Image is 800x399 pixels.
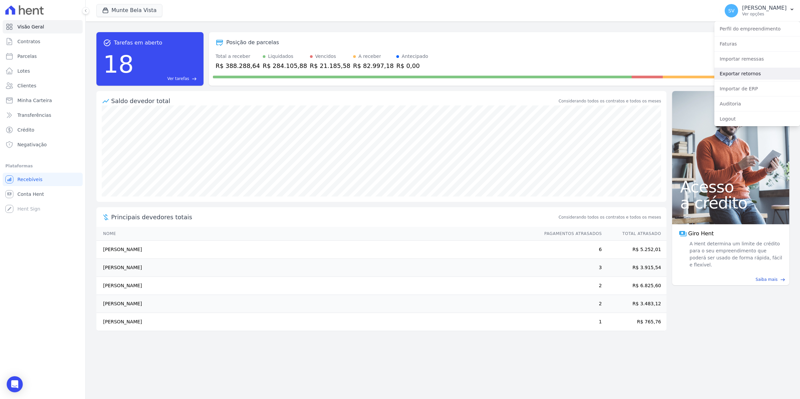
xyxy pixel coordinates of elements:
span: Giro Hent [688,230,714,238]
span: Acesso [680,179,781,195]
span: Recebíveis [17,176,43,183]
div: R$ 284.105,88 [263,61,307,70]
td: [PERSON_NAME] [96,313,538,331]
td: R$ 3.483,12 [602,295,666,313]
span: A Hent determina um limite de crédito para o seu empreendimento que poderá ser usado de forma ráp... [688,240,783,268]
div: R$ 388.288,64 [216,61,260,70]
div: R$ 21.185,58 [310,61,350,70]
a: Contratos [3,35,83,48]
a: Faturas [714,38,800,50]
a: Auditoria [714,98,800,110]
div: Vencidos [315,53,336,60]
div: Liquidados [268,53,294,60]
span: a crédito [680,195,781,211]
a: Lotes [3,64,83,78]
td: R$ 6.825,60 [602,277,666,295]
a: Recebíveis [3,173,83,186]
td: R$ 765,76 [602,313,666,331]
td: [PERSON_NAME] [96,277,538,295]
td: 6 [538,241,602,259]
a: Ver tarefas east [137,76,197,82]
a: Logout [714,113,800,125]
div: Plataformas [5,162,80,170]
a: Importar remessas [714,53,800,65]
th: Nome [96,227,538,241]
span: Visão Geral [17,23,44,30]
a: Visão Geral [3,20,83,33]
a: Crédito [3,123,83,137]
div: R$ 82.997,18 [353,61,394,70]
p: [PERSON_NAME] [742,5,787,11]
div: Considerando todos os contratos e todos os meses [559,98,661,104]
td: 3 [538,259,602,277]
a: Transferências [3,108,83,122]
td: [PERSON_NAME] [96,295,538,313]
span: Lotes [17,68,30,74]
div: Antecipado [402,53,428,60]
span: east [192,76,197,81]
td: R$ 5.252,01 [602,241,666,259]
a: Importar de ERP [714,83,800,95]
a: Saiba mais east [676,276,785,283]
a: Negativação [3,138,83,151]
div: 18 [103,47,134,82]
div: Saldo devedor total [111,96,557,105]
a: Conta Hent [3,187,83,201]
span: Transferências [17,112,51,118]
div: Total a receber [216,53,260,60]
td: 2 [538,277,602,295]
span: Tarefas em aberto [114,39,162,47]
span: Crédito [17,127,34,133]
th: Pagamentos Atrasados [538,227,602,241]
span: task_alt [103,39,111,47]
button: SV [PERSON_NAME] Ver opções [719,1,800,20]
a: Perfil do empreendimento [714,23,800,35]
span: Ver tarefas [167,76,189,82]
span: Principais devedores totais [111,213,557,222]
span: Clientes [17,82,36,89]
a: Parcelas [3,50,83,63]
a: Exportar retornos [714,68,800,80]
span: SV [728,8,734,13]
span: Saiba mais [755,276,778,283]
span: Conta Hent [17,191,44,197]
p: Ver opções [742,11,787,17]
div: A receber [358,53,381,60]
span: Considerando todos os contratos e todos os meses [559,214,661,220]
td: [PERSON_NAME] [96,259,538,277]
a: Clientes [3,79,83,92]
span: east [780,277,785,282]
div: R$ 0,00 [396,61,428,70]
span: Contratos [17,38,40,45]
a: Minha Carteira [3,94,83,107]
button: Munte Bela Vista [96,4,162,17]
span: Minha Carteira [17,97,52,104]
td: 2 [538,295,602,313]
div: Posição de parcelas [226,38,279,47]
span: Negativação [17,141,47,148]
td: 1 [538,313,602,331]
th: Total Atrasado [602,227,666,241]
td: R$ 3.915,54 [602,259,666,277]
td: [PERSON_NAME] [96,241,538,259]
span: Parcelas [17,53,37,60]
div: Open Intercom Messenger [7,376,23,392]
